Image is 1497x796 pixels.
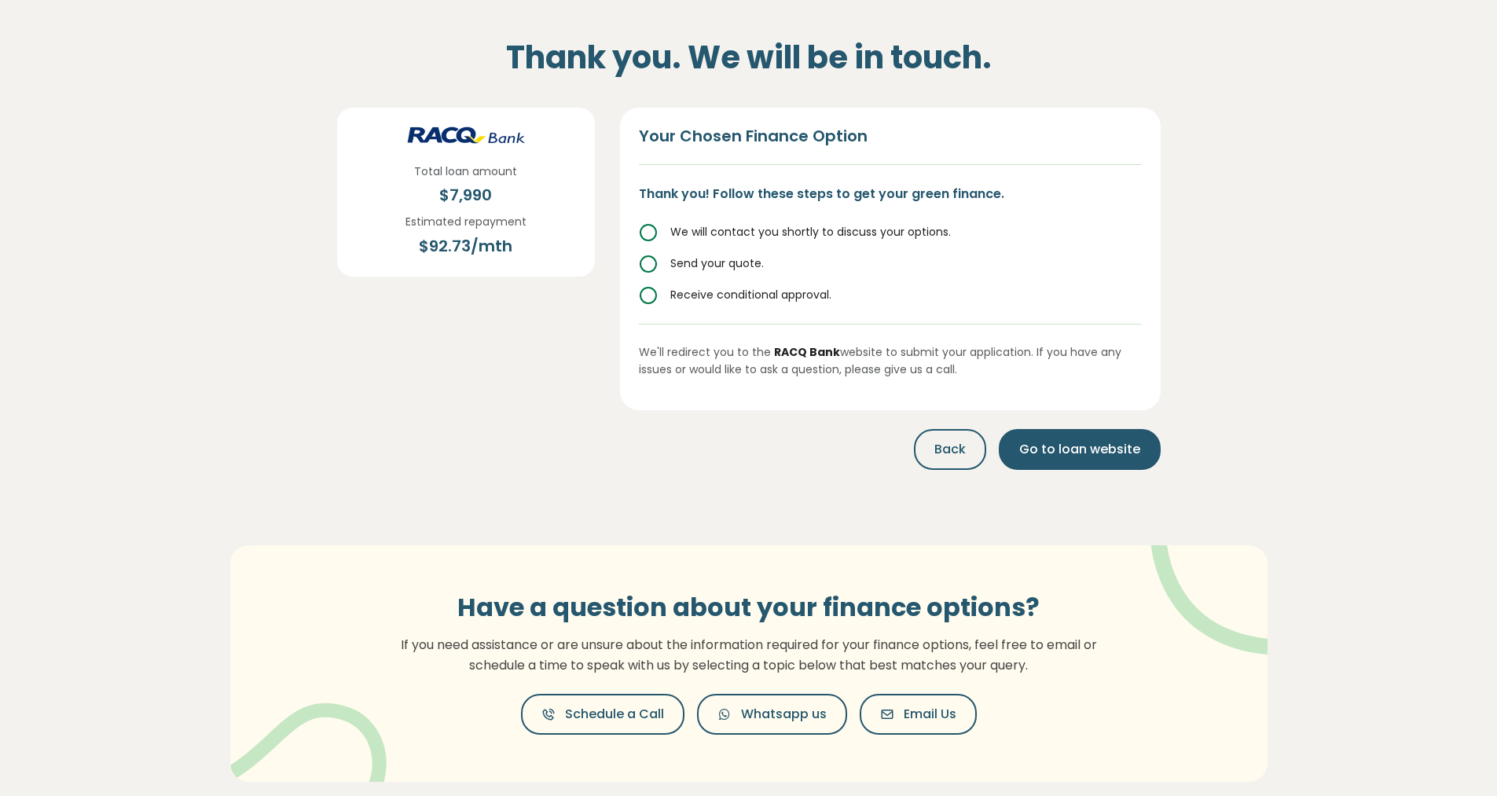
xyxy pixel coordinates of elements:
button: Go to loan website [999,429,1161,470]
span: Receive conditional approval. [670,287,831,303]
button: Email Us [860,694,977,735]
span: Schedule a Call [565,705,664,724]
p: If you need assistance or are unsure about the information required for your finance options, fee... [391,635,1106,675]
div: $ 92.73 /mth [405,234,527,258]
h3: Have a question about your finance options? [391,592,1106,622]
img: vector [1110,502,1315,655]
span: Go to loan website [1019,440,1140,459]
strong: RACQ Bank [774,344,840,360]
p: We'll redirect you to the website to submit your application. If you have any issues or would lik... [639,324,1142,379]
img: RACQ Green Personal Loan [407,127,525,143]
button: Back [914,429,986,470]
span: Email Us [904,705,956,724]
p: Estimated repayment [405,213,527,230]
p: Total loan amount [414,163,517,180]
span: Whatsapp us [741,705,827,724]
p: Thank you! Follow these steps to get your green finance. [639,184,1142,204]
span: Back [934,440,966,459]
span: Send your quote. [670,255,764,271]
span: We will contact you shortly to discuss your options. [670,224,951,240]
iframe: Chat Widget [1418,721,1497,796]
button: Whatsapp us [697,694,847,735]
h2: Your Chosen Finance Option [639,127,1142,165]
button: Schedule a Call [521,694,684,735]
h2: Thank you. We will be in touch. [337,20,1161,95]
div: $ 7,990 [414,183,517,207]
